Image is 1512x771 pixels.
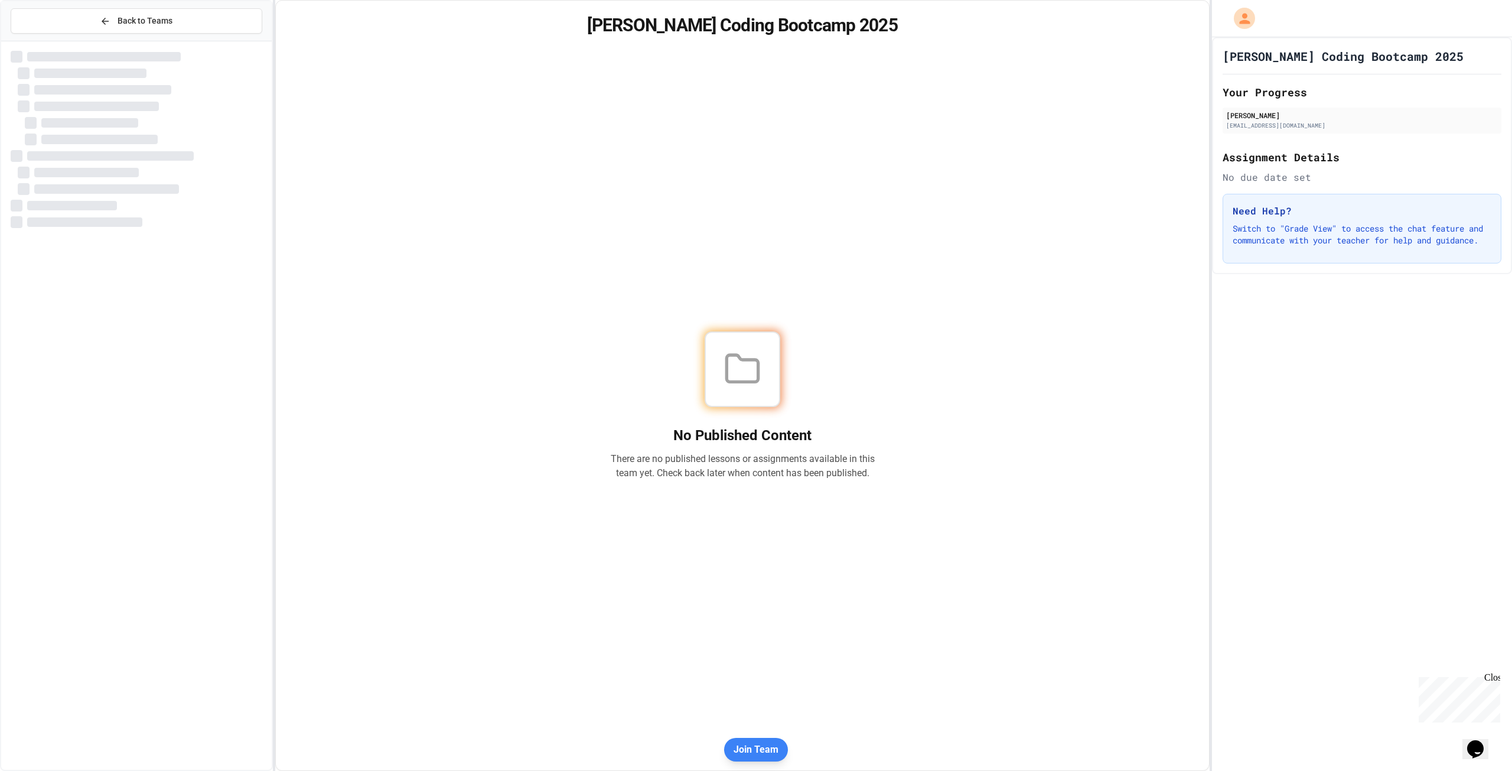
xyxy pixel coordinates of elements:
[610,452,875,480] p: There are no published lessons or assignments available in this team yet. Check back later when c...
[724,738,788,762] button: Join Team
[1462,724,1500,759] iframe: chat widget
[1223,48,1464,64] h1: [PERSON_NAME] Coding Bootcamp 2025
[5,5,82,75] div: Chat with us now!Close
[1226,121,1498,130] div: [EMAIL_ADDRESS][DOMAIN_NAME]
[290,15,1195,36] h1: [PERSON_NAME] Coding Bootcamp 2025
[11,8,262,34] button: Back to Teams
[1233,204,1491,218] h3: Need Help?
[1233,223,1491,246] p: Switch to "Grade View" to access the chat feature and communicate with your teacher for help and ...
[1221,5,1258,32] div: My Account
[1223,84,1501,100] h2: Your Progress
[1414,672,1500,723] iframe: chat widget
[1223,149,1501,165] h2: Assignment Details
[1223,170,1501,184] div: No due date set
[1226,110,1498,121] div: [PERSON_NAME]
[118,15,172,27] span: Back to Teams
[610,426,875,445] h2: No Published Content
